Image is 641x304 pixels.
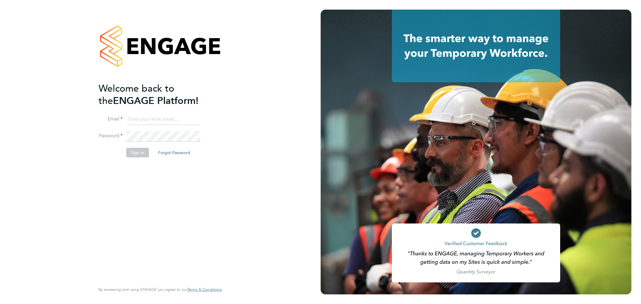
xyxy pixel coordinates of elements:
[126,148,149,157] button: Sign In
[99,83,174,107] span: Welcome back to the
[153,148,195,157] button: Forgot Password
[99,82,216,107] h2: ENGAGE Platform!
[99,116,123,122] label: Email
[99,287,222,292] span: By accessing and using ENGAGE you agree to our
[99,133,123,139] label: Password
[187,287,222,292] a: Terms & Conditions
[126,114,200,125] input: Enter your work email...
